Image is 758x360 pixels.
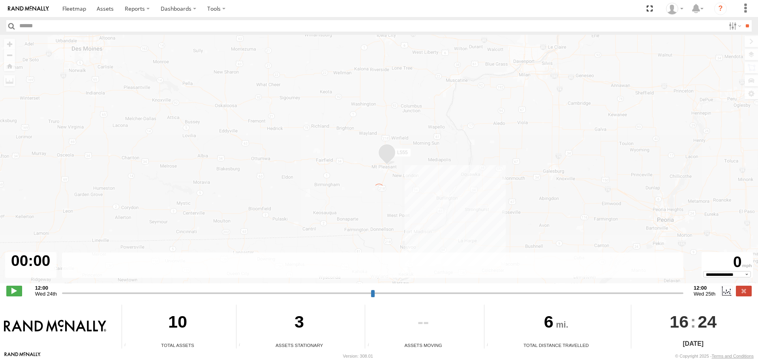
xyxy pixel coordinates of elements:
[35,291,57,297] span: Wed 24th
[365,343,377,349] div: Total number of assets current in transit.
[712,354,754,358] a: Terms and Conditions
[4,320,106,333] img: Rand McNally
[675,354,754,358] div: © Copyright 2025 -
[343,354,373,358] div: Version: 308.01
[365,342,481,349] div: Assets Moving
[35,285,57,291] strong: 12:00
[484,343,496,349] div: Total distance travelled by all assets within specified date range and applied filters
[698,305,717,339] span: 24
[736,286,752,296] label: Close
[122,305,233,342] div: 10
[694,291,715,297] span: Wed 25th
[714,2,727,15] i: ?
[236,342,362,349] div: Assets Stationary
[631,339,755,349] div: [DATE]
[8,6,49,11] img: rand-logo.svg
[726,20,743,32] label: Search Filter Options
[236,305,362,342] div: 3
[122,342,233,349] div: Total Assets
[484,342,628,349] div: Total Distance Travelled
[694,285,715,291] strong: 12:00
[484,305,628,342] div: 6
[703,253,752,271] div: 0
[631,305,755,339] div: :
[122,343,134,349] div: Total number of Enabled Assets
[4,352,41,360] a: Visit our Website
[236,343,248,349] div: Total number of assets current stationary.
[663,3,686,15] div: Brian Wooldridge
[670,305,689,339] span: 16
[6,286,22,296] label: Play/Stop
